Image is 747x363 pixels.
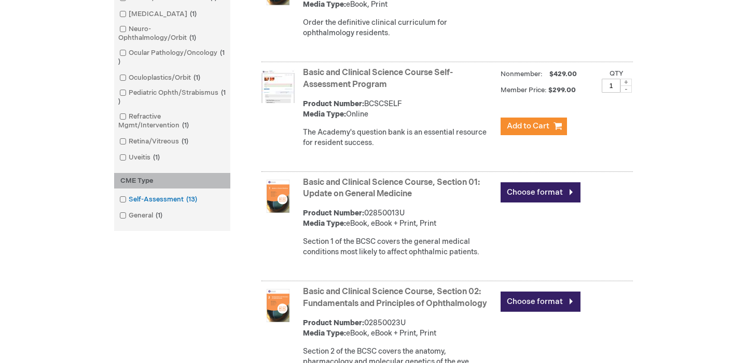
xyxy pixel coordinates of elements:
a: General1 [117,211,167,221]
div: CME Type [114,173,230,189]
a: [MEDICAL_DATA]1 [117,9,201,19]
span: 1 [179,121,191,129]
strong: Nonmember: [501,68,543,81]
a: Ocular Pathology/Oncology1 [117,48,228,67]
span: 1 [187,10,199,18]
a: Uveitis1 [117,153,164,163]
span: 1 [150,153,162,162]
span: 13 [184,195,200,204]
div: 02850023U eBook, eBook + Print, Print [303,318,495,339]
a: Retina/Vitreous1 [117,137,192,147]
div: Order the definitive clinical curriculum for ophthalmology residents. [303,18,495,38]
span: 1 [191,74,203,82]
a: Choose format [501,292,580,312]
img: Basic and Clinical Science Course, Section 01: Update on General Medicine [261,180,295,213]
a: Basic and Clinical Science Course Self-Assessment Program [303,68,453,90]
span: 1 [118,49,225,66]
strong: Media Type: [303,329,346,338]
a: Neuro-Ophthalmology/Orbit1 [117,24,228,43]
div: BCSCSELF Online [303,99,495,120]
strong: Member Price: [501,86,547,94]
div: 02850013U eBook, eBook + Print, Print [303,208,495,229]
strong: Product Number: [303,99,364,108]
a: Choose format [501,182,580,202]
div: The Academy's question bank is an essential resource for resident success. [303,127,495,148]
button: Add to Cart [501,118,567,135]
strong: Media Type: [303,219,346,228]
label: Qty [610,69,624,78]
a: Basic and Clinical Science Course, Section 02: Fundamentals and Principles of Ophthalmology [303,287,487,309]
a: Pediatric Ophth/Strabismus1 [117,88,228,107]
input: Qty [602,79,620,93]
span: 1 [118,89,226,106]
a: Self-Assessment13 [117,195,201,205]
span: 1 [187,34,199,42]
strong: Product Number: [303,209,364,217]
img: Basic and Clinical Science Course, Section 02: Fundamentals and Principles of Ophthalmology [261,289,295,322]
span: 1 [179,137,191,146]
strong: Media Type: [303,110,346,119]
span: $299.00 [548,86,577,94]
span: $429.00 [548,70,578,78]
span: 1 [153,211,165,220]
a: Oculoplastics/Orbit1 [117,73,204,83]
img: Basic and Clinical Science Course Self-Assessment Program [261,70,295,103]
a: Basic and Clinical Science Course, Section 01: Update on General Medicine [303,178,480,199]
span: Add to Cart [507,121,549,131]
div: Section 1 of the BCSC covers the general medical conditions most likely to affect ophthalmic pati... [303,237,495,257]
strong: Product Number: [303,318,364,327]
a: Refractive Mgmt/Intervention1 [117,112,228,130]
